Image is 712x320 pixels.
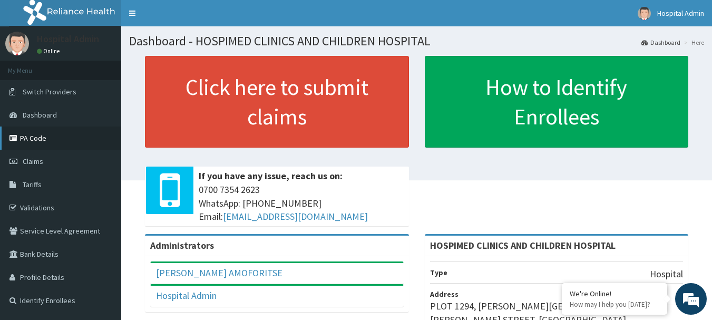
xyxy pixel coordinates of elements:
img: User Image [638,7,651,20]
span: Dashboard [23,110,57,120]
li: Here [681,38,704,47]
p: How may I help you today? [570,300,659,309]
p: Hospital [650,267,683,281]
img: User Image [5,32,29,55]
a: [PERSON_NAME] AMOFORITSE [156,267,282,279]
b: Address [430,289,459,299]
span: Hospital Admin [657,8,704,18]
h1: Dashboard - HOSPIMED CLINICS AND CHILDREN HOSPITAL [129,34,704,48]
a: Hospital Admin [156,289,217,302]
a: [EMAIL_ADDRESS][DOMAIN_NAME] [223,210,368,222]
a: Click here to submit claims [145,56,409,148]
a: Dashboard [641,38,680,47]
b: Type [430,268,447,277]
p: Hospital Admin [37,34,99,44]
b: If you have any issue, reach us on: [199,170,343,182]
b: Administrators [150,239,214,251]
span: Claims [23,157,43,166]
span: Switch Providers [23,87,76,96]
span: 0700 7354 2623 WhatsApp: [PHONE_NUMBER] Email: [199,183,404,224]
span: Tariffs [23,180,42,189]
div: We're Online! [570,289,659,298]
a: How to Identify Enrollees [425,56,689,148]
strong: HOSPIMED CLINICS AND CHILDREN HOSPITAL [430,239,616,251]
a: Online [37,47,62,55]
